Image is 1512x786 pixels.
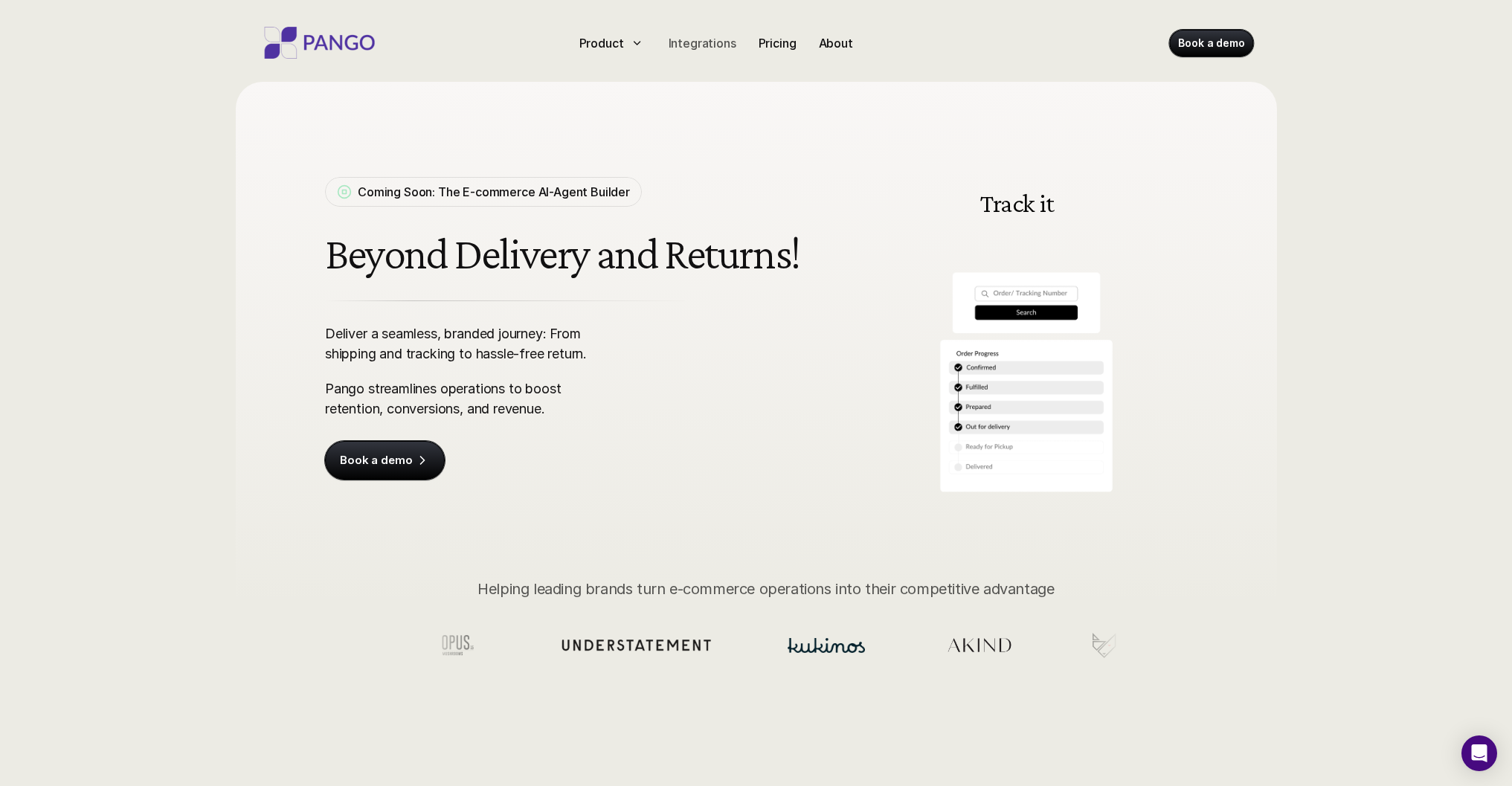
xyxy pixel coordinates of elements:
a: About [812,30,858,54]
p: Pango streamlines operations to boost retention, conversions, and revenue. [325,378,613,419]
img: Back Arrow [862,318,884,340]
button: Previous [862,318,884,340]
p: Book a demo [340,453,412,468]
button: Next [1151,318,1173,340]
p: Deliver a seamless, branded journey: From shipping and tracking to hassle-free return. [325,323,613,364]
p: Integrations [668,33,736,51]
p: Pricing [758,33,796,51]
img: Next Arrow [1151,318,1173,340]
h1: Beyond Delivery and Returns! [325,229,805,278]
a: Book a demo [325,441,445,480]
div: Open Intercom Messenger [1461,735,1497,771]
a: Integrations [662,30,741,54]
a: Pricing [752,30,802,54]
p: Book a demo [1177,35,1244,50]
a: Book a demo [1168,29,1252,56]
p: About [818,33,852,51]
p: Coming Soon: The E-commerce AI-Agent Builder [358,183,630,201]
h3: Track it [876,190,1158,216]
img: A branded tracking portal for e-commerce companies, search order ID to track the entire product j... [847,156,1188,500]
p: Product [579,33,623,51]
